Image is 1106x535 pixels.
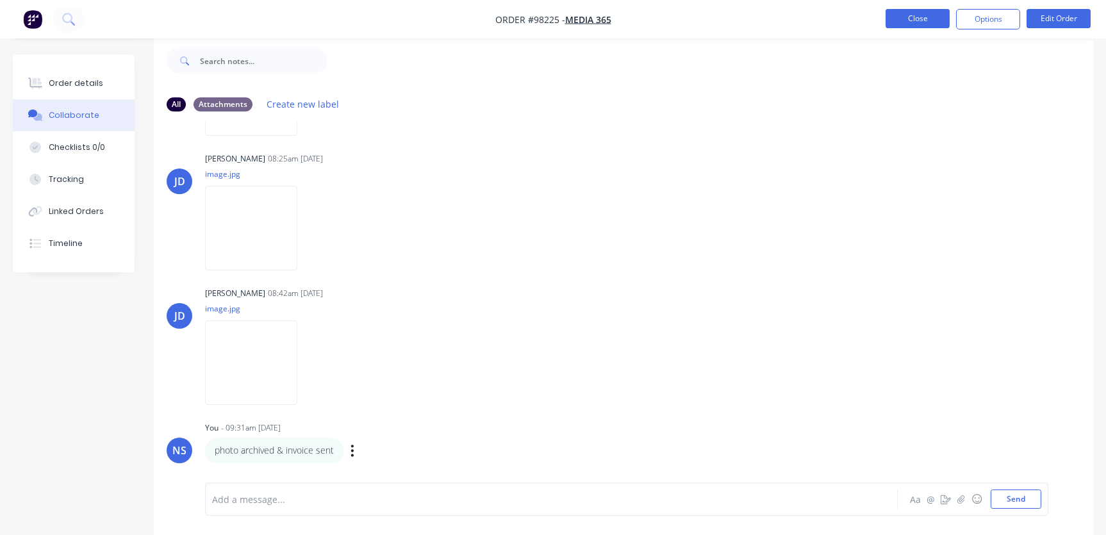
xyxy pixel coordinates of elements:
[268,153,323,165] div: 08:25am [DATE]
[49,238,83,249] div: Timeline
[205,422,219,434] div: You
[49,174,84,185] div: Tracking
[268,288,323,299] div: 08:42am [DATE]
[495,13,565,26] span: Order #98225 -
[205,288,265,299] div: [PERSON_NAME]
[1027,9,1091,28] button: Edit Order
[205,303,310,314] p: image.jpg
[167,97,186,111] div: All
[969,491,984,507] button: ☺
[886,9,950,28] button: Close
[200,48,327,74] input: Search notes...
[221,422,281,434] div: - 09:31am [DATE]
[13,227,135,259] button: Timeline
[49,78,103,89] div: Order details
[172,443,186,458] div: NS
[49,110,99,121] div: Collaborate
[13,99,135,131] button: Collaborate
[205,153,265,165] div: [PERSON_NAME]
[13,67,135,99] button: Order details
[205,169,310,179] p: image.jpg
[991,490,1041,509] button: Send
[49,206,104,217] div: Linked Orders
[13,163,135,195] button: Tracking
[13,195,135,227] button: Linked Orders
[174,174,185,189] div: JD
[23,10,42,29] img: Factory
[215,444,334,457] p: photo archived & invoice sent
[174,308,185,324] div: JD
[565,13,611,26] a: Media 365
[907,491,923,507] button: Aa
[194,97,252,111] div: Attachments
[13,131,135,163] button: Checklists 0/0
[260,95,346,113] button: Create new label
[956,9,1020,29] button: Options
[49,142,105,153] div: Checklists 0/0
[923,491,938,507] button: @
